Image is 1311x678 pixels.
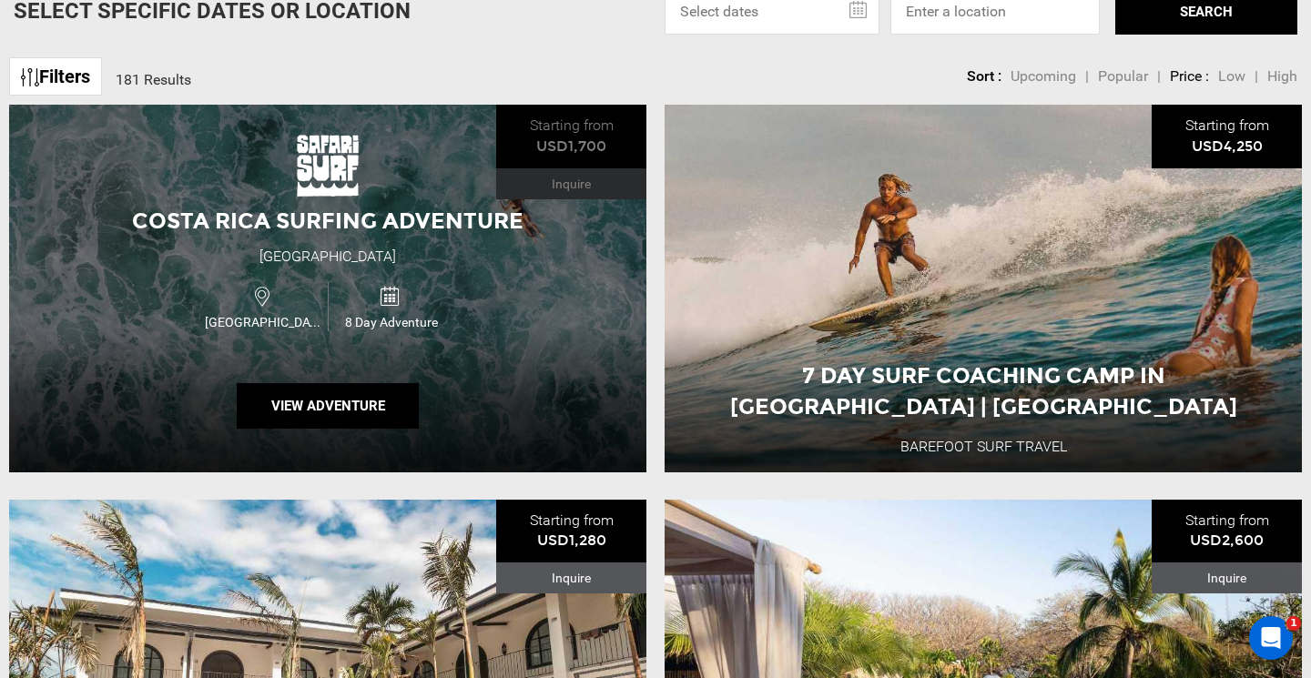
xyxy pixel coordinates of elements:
[1255,66,1258,87] li: |
[116,71,191,88] span: 181 Results
[1098,67,1148,85] span: Popular
[1267,67,1297,85] span: High
[237,383,419,429] button: View Adventure
[21,68,39,86] img: btn-icon.svg
[1249,616,1293,660] iframe: Intercom live chat
[329,313,455,331] span: 8 Day Adventure
[1011,67,1076,85] span: Upcoming
[1170,66,1209,87] li: Price :
[297,135,360,197] img: images
[200,313,328,331] span: [GEOGRAPHIC_DATA]
[132,207,523,234] span: Costa Rica Surfing Adventure
[9,57,102,96] a: Filters
[1157,66,1161,87] li: |
[1085,66,1089,87] li: |
[967,66,1001,87] li: Sort :
[259,247,396,268] div: [GEOGRAPHIC_DATA]
[1286,616,1301,631] span: 1
[1218,67,1245,85] span: Low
